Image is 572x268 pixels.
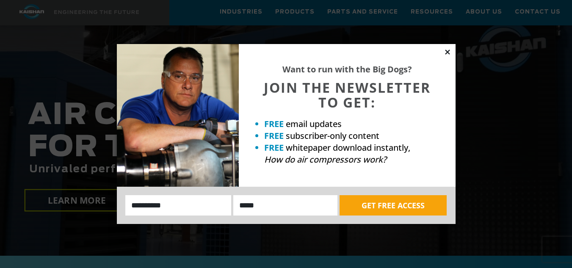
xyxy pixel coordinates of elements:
strong: FREE [264,142,284,153]
strong: FREE [264,118,284,130]
span: email updates [286,118,342,130]
strong: Want to run with the Big Dogs? [282,64,412,75]
button: GET FREE ACCESS [340,195,447,216]
em: How do air compressors work? [264,154,387,165]
span: JOIN THE NEWSLETTER TO GET: [264,78,431,111]
button: Close [444,48,451,56]
input: Email [233,195,337,216]
strong: FREE [264,130,284,141]
input: Name: [125,195,232,216]
span: whitepaper download instantly, [286,142,410,153]
span: subscriber-only content [286,130,379,141]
